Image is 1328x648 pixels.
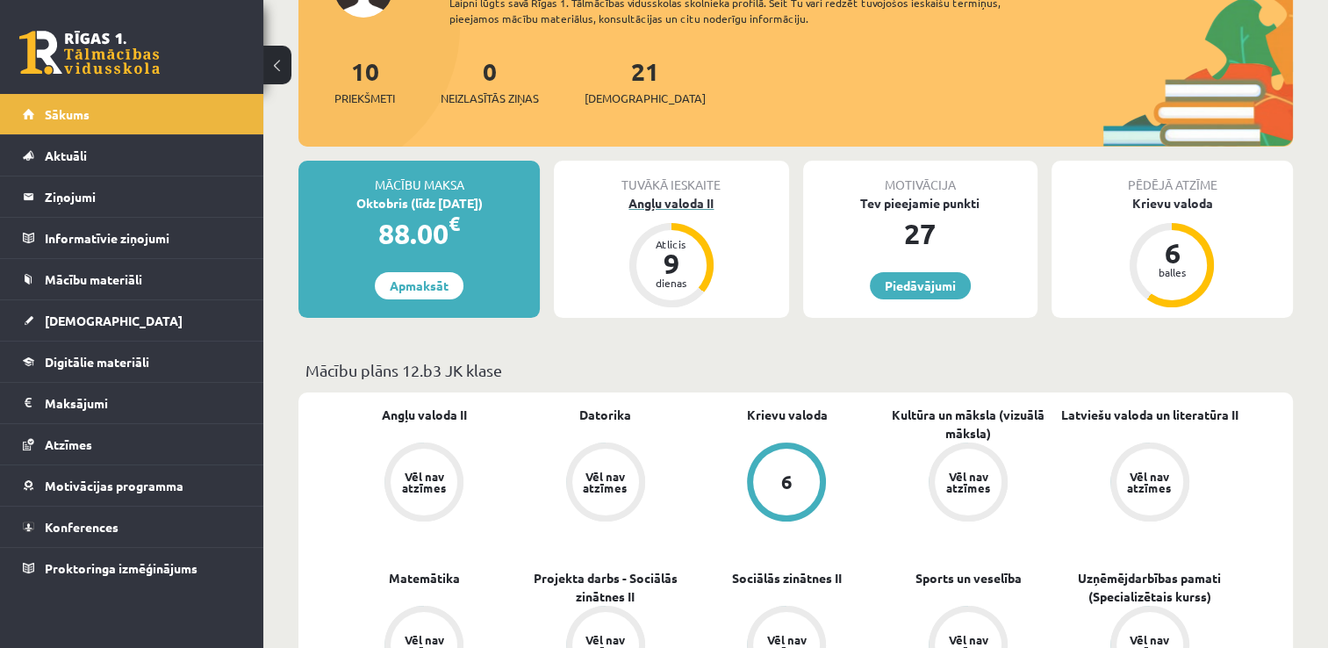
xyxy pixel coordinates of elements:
span: Konferences [45,519,118,535]
div: 27 [803,212,1037,255]
a: Konferences [23,507,241,547]
a: Vēl nav atzīmes [515,443,697,525]
a: 0Neizlasītās ziņas [441,55,539,107]
span: € [449,211,460,236]
legend: Maksājumi [45,383,241,423]
div: Atlicis [645,239,698,249]
div: Krievu valoda [1052,194,1293,212]
a: Mācību materiāli [23,259,241,299]
a: Rīgas 1. Tālmācības vidusskola [19,31,160,75]
a: Digitālie materiāli [23,342,241,382]
div: Vēl nav atzīmes [399,471,449,493]
span: Proktoringa izmēģinājums [45,560,197,576]
div: Motivācija [803,161,1037,194]
a: [DEMOGRAPHIC_DATA] [23,300,241,341]
a: Informatīvie ziņojumi [23,218,241,258]
a: Piedāvājumi [870,272,971,299]
span: Atzīmes [45,436,92,452]
span: [DEMOGRAPHIC_DATA] [45,313,183,328]
span: Mācību materiāli [45,271,142,287]
div: dienas [645,277,698,288]
a: Apmaksāt [375,272,463,299]
span: Aktuāli [45,148,87,163]
a: Latviešu valoda un literatūra II [1061,406,1238,424]
div: Angļu valoda II [554,194,788,212]
a: Projekta darbs - Sociālās zinātnes II [515,569,697,606]
div: Vēl nav atzīmes [944,471,993,493]
div: Pēdējā atzīme [1052,161,1293,194]
a: 21[DEMOGRAPHIC_DATA] [585,55,706,107]
a: 6 [696,443,878,525]
a: Uzņēmējdarbības pamati (Specializētais kurss) [1059,569,1240,606]
a: Datorika [579,406,631,424]
a: Vēl nav atzīmes [878,443,1059,525]
span: Priekšmeti [334,90,395,107]
a: Sociālās zinātnes II [732,569,842,587]
div: Mācību maksa [298,161,540,194]
legend: Informatīvie ziņojumi [45,218,241,258]
a: Krievu valoda [746,406,827,424]
a: Sports un veselība [915,569,1022,587]
div: Vēl nav atzīmes [1125,471,1174,493]
a: Vēl nav atzīmes [334,443,515,525]
a: Vēl nav atzīmes [1059,443,1240,525]
span: Digitālie materiāli [45,354,149,370]
a: Aktuāli [23,135,241,176]
div: 6 [1145,239,1198,267]
a: Ziņojumi [23,176,241,217]
a: Maksājumi [23,383,241,423]
span: [DEMOGRAPHIC_DATA] [585,90,706,107]
div: Oktobris (līdz [DATE]) [298,194,540,212]
div: 88.00 [298,212,540,255]
span: Neizlasītās ziņas [441,90,539,107]
a: Angļu valoda II Atlicis 9 dienas [554,194,788,310]
div: balles [1145,267,1198,277]
a: Motivācijas programma [23,465,241,506]
a: Kultūra un māksla (vizuālā māksla) [878,406,1059,443]
div: Vēl nav atzīmes [581,471,630,493]
a: Matemātika [389,569,460,587]
div: 9 [645,249,698,277]
a: Sākums [23,94,241,134]
span: Sākums [45,106,90,122]
a: 10Priekšmeti [334,55,395,107]
a: Proktoringa izmēģinājums [23,548,241,588]
div: 6 [781,472,793,492]
span: Motivācijas programma [45,478,183,493]
div: Tev pieejamie punkti [803,194,1037,212]
a: Atzīmes [23,424,241,464]
legend: Ziņojumi [45,176,241,217]
a: Angļu valoda II [382,406,467,424]
a: Krievu valoda 6 balles [1052,194,1293,310]
p: Mācību plāns 12.b3 JK klase [305,358,1286,382]
div: Tuvākā ieskaite [554,161,788,194]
